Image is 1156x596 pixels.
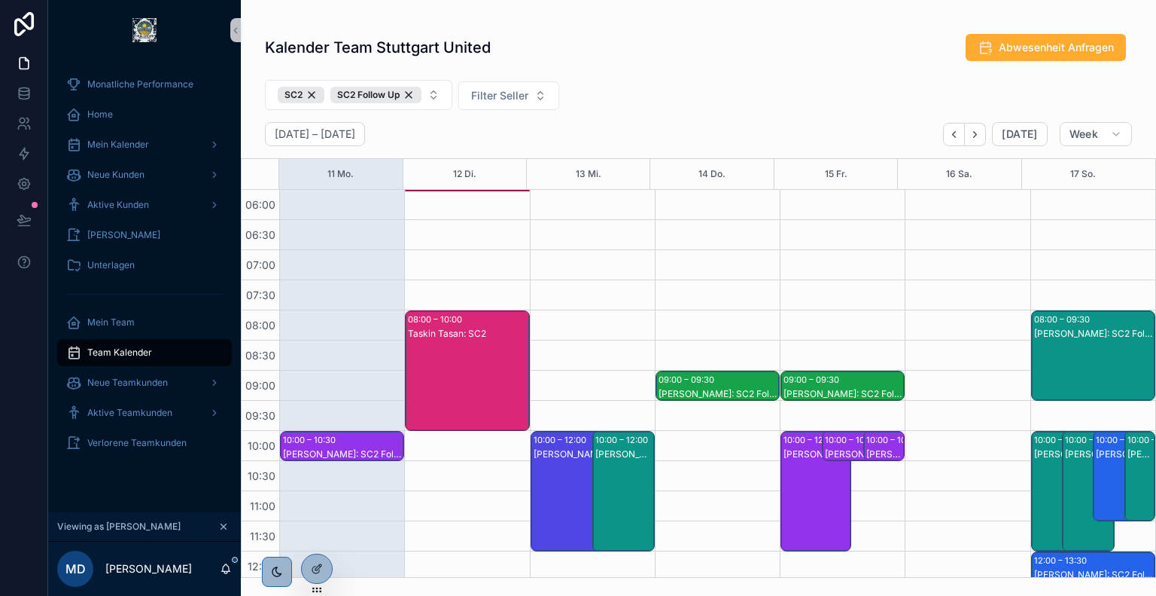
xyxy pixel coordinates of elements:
div: 09:00 – 09:30 [783,372,843,387]
a: Aktive Teamkunden [57,399,232,426]
span: 10:30 [244,469,279,482]
a: Mein Team [57,309,232,336]
div: 10:00 – 12:00 [1034,432,1091,448]
span: Verlorene Teamkunden [87,437,187,449]
div: [PERSON_NAME]: SC2 [595,448,653,460]
span: Week [1069,127,1098,141]
span: Filter Seller [471,88,528,103]
div: 10:00 – 12:00 [783,432,840,448]
button: 11 Mo. [327,159,354,189]
div: 08:00 – 10:00 [408,312,466,327]
span: 10:00 [244,439,279,452]
span: Aktive Teamkunden [87,407,172,419]
span: 08:00 [242,319,279,332]
p: [PERSON_NAME] [105,561,192,576]
div: [PERSON_NAME]: SC2 Follow Up [825,448,891,460]
div: [PERSON_NAME]: SC2 Follow Up [1034,328,1154,340]
a: Neue Kunden [57,161,232,188]
div: 09:00 – 09:30 [659,372,718,387]
div: 10:00 – 11:30[PERSON_NAME]: SC2 Follow Up [1125,432,1154,521]
div: [PERSON_NAME]: SC2 Follow Up [1096,448,1144,460]
a: Monatliche Performance [57,71,232,98]
span: 11:00 [246,500,279,512]
div: 10:00 – 10:30[PERSON_NAME]: SC2 Follow Up [823,432,892,460]
button: Back [943,123,965,146]
span: MD [65,560,86,578]
div: [PERSON_NAME]: SC2 [1065,448,1113,460]
span: 09:00 [242,379,279,392]
span: Neue Kunden [87,169,144,181]
span: 12:00 [244,560,279,573]
div: 09:00 – 09:30[PERSON_NAME]: SC2 Follow Up [781,371,904,400]
a: Aktive Kunden [57,191,232,219]
button: Unselect SC_2_FOLLOW_UP [330,87,421,103]
div: [PERSON_NAME]: SC2 [1034,448,1082,460]
div: 10:00 – 12:00[PERSON_NAME]: SC2 [593,432,654,551]
span: Abwesenheit Anfragen [999,40,1114,55]
div: [PERSON_NAME]: SC2 Follow Up [783,388,903,400]
div: 13 Mi. [576,159,601,189]
span: 06:30 [242,228,279,241]
span: Mein Team [87,316,135,329]
button: 14 Do. [698,159,726,189]
a: Home [57,101,232,128]
div: 12:00 – 13:30 [1034,553,1091,568]
div: SC2 Follow Up [330,87,421,103]
button: 12 Di. [453,159,476,189]
span: 07:00 [242,258,279,271]
a: Neue Teamkunden [57,369,232,396]
span: 08:30 [242,349,279,362]
button: 15 Fr. [825,159,847,189]
span: Mein Kalender [87,139,149,151]
div: [PERSON_NAME]: SC2 Follow Up [283,448,403,460]
div: [PERSON_NAME]: SC2 Follow Up [1034,569,1154,581]
span: Unterlagen [87,259,135,271]
h2: [DATE] – [DATE] [275,127,355,142]
div: 16 Sa. [946,159,972,189]
span: 06:00 [242,198,279,211]
div: 08:00 – 09:30[PERSON_NAME]: SC2 Follow Up [1032,311,1154,400]
button: Week [1060,122,1132,146]
span: [PERSON_NAME] [87,229,160,241]
div: 10:00 – 10:30 [283,432,339,448]
div: 10:00 – 10:30[PERSON_NAME]: SC2 Follow Up [864,432,904,460]
div: 10:00 – 10:30 [866,432,923,448]
div: 08:00 – 09:30 [1034,312,1094,327]
a: Mein Kalender [57,131,232,158]
span: Neue Teamkunden [87,377,168,389]
button: Next [965,123,986,146]
a: Verlorene Teamkunden [57,429,232,457]
span: Aktive Kunden [87,199,149,211]
div: 10:00 – 12:00[PERSON_NAME]: SC2 [1063,432,1114,551]
div: [PERSON_NAME]: SC2 Follow Up [1127,448,1154,460]
div: 08:00 – 10:00Taskin Tasan: SC2 [406,311,528,430]
div: 10:00 – 12:00 [1065,432,1121,448]
button: Unselect SC_2 [278,87,324,103]
div: [PERSON_NAME] Böckmann: SC2 [534,448,634,460]
img: App logo [132,18,157,42]
button: Select Button [458,81,559,110]
div: 10:00 – 12:00[PERSON_NAME]: SC2 [1032,432,1083,551]
div: 09:00 – 09:30[PERSON_NAME]: SC2 Follow Up [656,371,779,400]
span: Home [87,109,113,121]
div: 10:00 – 12:00 [534,432,590,448]
div: [PERSON_NAME]: SC2 Follow Up [659,388,778,400]
button: 17 So. [1070,159,1096,189]
div: 10:00 – 11:30[PERSON_NAME]: SC2 Follow Up [1094,432,1145,521]
button: [DATE] [992,122,1047,146]
a: [PERSON_NAME] [57,222,232,249]
div: 10:00 – 12:00[PERSON_NAME] Böckmann: SC2 [531,432,635,551]
button: Abwesenheit Anfragen [966,34,1126,61]
div: [PERSON_NAME]: SC2 [783,448,850,460]
div: 10:00 – 10:30 [825,432,881,448]
div: Taskin Tasan: SC2 [408,328,528,340]
span: Team Kalender [87,347,152,359]
div: 10:00 – 12:00[PERSON_NAME]: SC2 [781,432,850,551]
span: [DATE] [1002,127,1037,141]
div: [PERSON_NAME]: SC2 Follow Up [866,448,903,460]
span: 11:30 [246,530,279,543]
span: 09:30 [242,409,279,422]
